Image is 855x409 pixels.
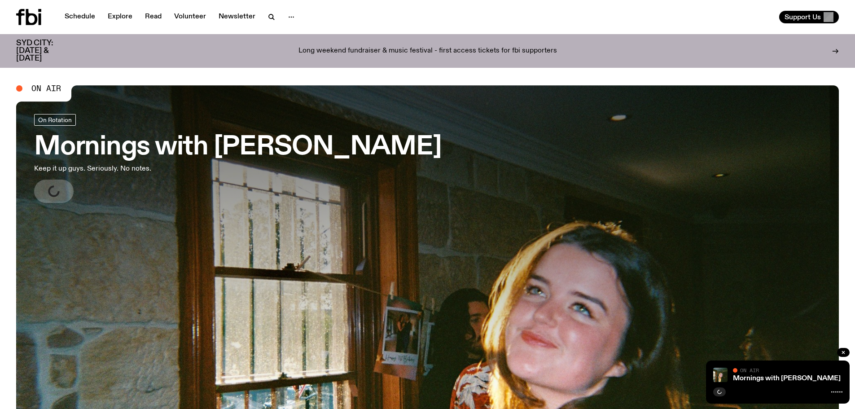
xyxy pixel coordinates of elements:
[38,116,72,123] span: On Rotation
[34,114,442,203] a: Mornings with [PERSON_NAME]Keep it up guys. Seriously. No notes.
[102,11,138,23] a: Explore
[779,11,839,23] button: Support Us
[785,13,821,21] span: Support Us
[34,135,442,160] h3: Mornings with [PERSON_NAME]
[140,11,167,23] a: Read
[34,163,264,174] p: Keep it up guys. Seriously. No notes.
[740,367,759,373] span: On Air
[298,47,557,55] p: Long weekend fundraiser & music festival - first access tickets for fbi supporters
[59,11,101,23] a: Schedule
[733,375,841,382] a: Mornings with [PERSON_NAME]
[169,11,211,23] a: Volunteer
[713,368,728,382] img: Freya smiles coyly as she poses for the image.
[34,114,76,126] a: On Rotation
[16,40,74,62] h3: SYD CITY: [DATE] & [DATE]
[31,84,61,92] span: On Air
[213,11,261,23] a: Newsletter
